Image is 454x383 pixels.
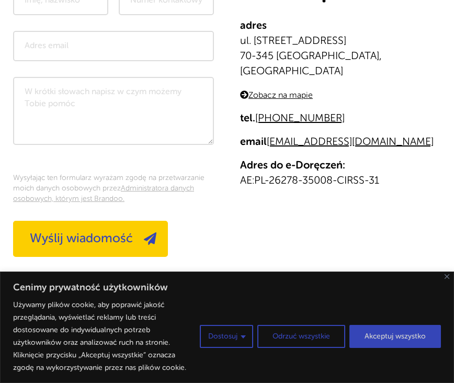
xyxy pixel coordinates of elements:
[349,325,441,348] button: Akceptuj wszystko
[240,19,267,31] strong: adres
[240,18,441,78] p: ul. [STREET_ADDRESS] 70-345 [GEOGRAPHIC_DATA], [GEOGRAPHIC_DATA]
[13,173,214,205] p: Wysyłając ten formularz wyrażam zgodę na przetwarzanie moich danych osobowych przez
[445,274,449,279] img: Close
[240,112,255,124] strong: tel.
[445,274,449,279] button: Blisko
[200,325,253,348] button: Dostosuj
[13,31,214,61] input: Adres email
[240,157,441,188] p: AE:PL-26278-35008-CIRSS-31
[30,231,133,245] span: Wyślij wiadomość
[240,136,267,148] strong: email
[13,281,441,294] p: Cenimy prywatność użytkowników
[257,325,345,348] button: Odrzuć wszystkie
[240,159,345,171] strong: Adres do e-Doręczeń:
[255,112,345,124] a: [PHONE_NUMBER]
[13,221,168,257] button: Wyślij wiadomość
[240,91,313,100] a: Zobacz na mapie
[13,299,192,374] p: Używamy plików cookie, aby poprawić jakość przeglądania, wyświetlać reklamy lub treści dostosowan...
[267,136,434,148] a: [EMAIL_ADDRESS][DOMAIN_NAME]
